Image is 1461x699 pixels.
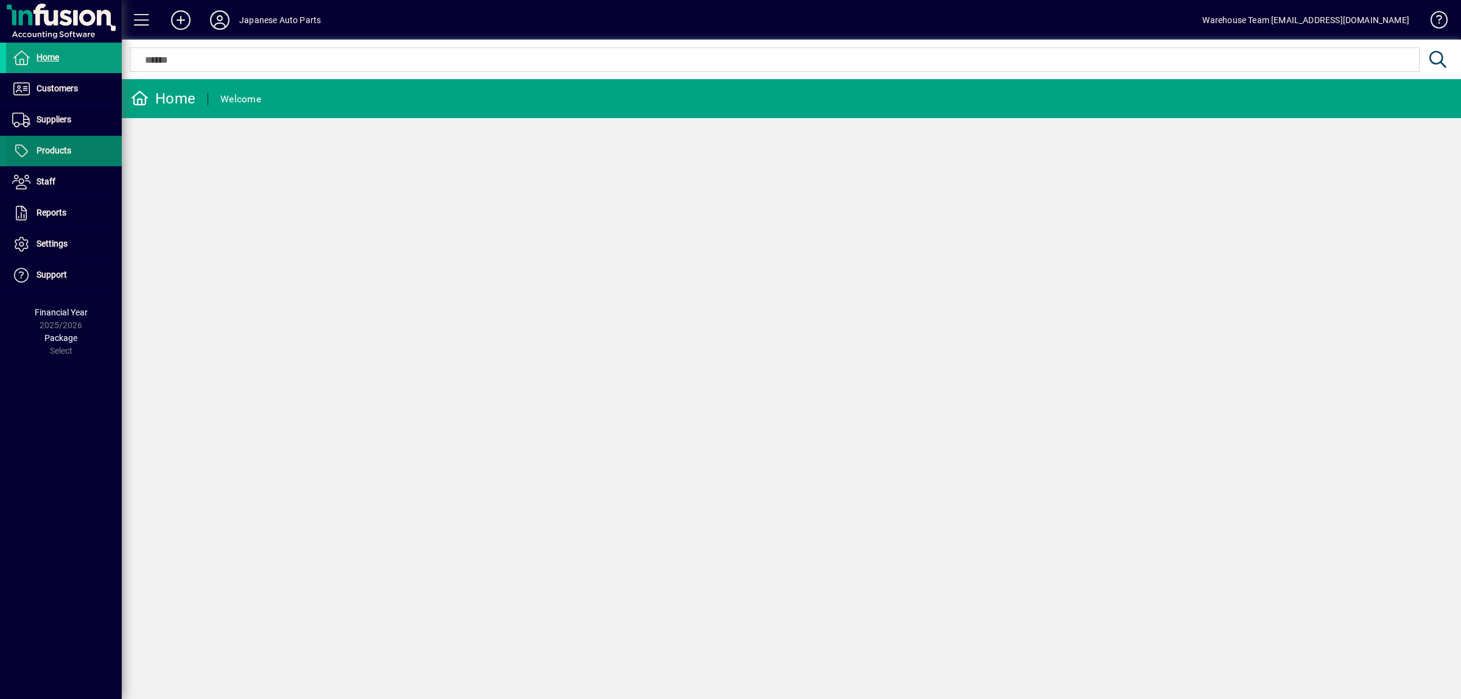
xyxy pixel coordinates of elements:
[37,114,71,124] span: Suppliers
[37,83,78,93] span: Customers
[161,9,200,31] button: Add
[37,52,59,62] span: Home
[6,229,122,259] a: Settings
[6,105,122,135] a: Suppliers
[1421,2,1446,42] a: Knowledge Base
[35,307,88,317] span: Financial Year
[37,239,68,248] span: Settings
[6,198,122,228] a: Reports
[6,136,122,166] a: Products
[200,9,239,31] button: Profile
[37,146,71,155] span: Products
[220,90,261,109] div: Welcome
[37,208,66,217] span: Reports
[37,177,55,186] span: Staff
[131,89,195,108] div: Home
[239,10,321,30] div: Japanese Auto Parts
[37,270,67,279] span: Support
[1202,10,1409,30] div: Warehouse Team [EMAIL_ADDRESS][DOMAIN_NAME]
[6,260,122,290] a: Support
[6,74,122,104] a: Customers
[44,333,77,343] span: Package
[6,167,122,197] a: Staff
